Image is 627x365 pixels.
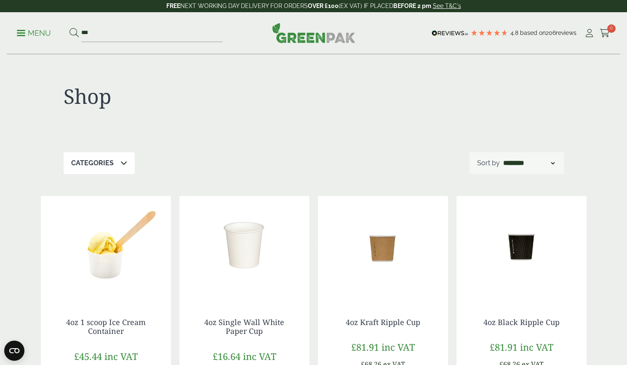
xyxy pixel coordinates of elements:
[520,341,553,353] span: inc VAT
[600,27,610,40] a: 0
[41,196,171,301] img: 4oz 1 Scoop Ice Cream Container with Ice Cream
[510,29,520,36] span: 4.8
[351,341,379,353] span: £81.91
[64,84,314,108] h1: Shop
[318,196,448,301] img: 4oz Kraft Ripple Cup-0
[584,29,595,37] i: My Account
[382,341,415,353] span: inc VAT
[520,29,546,36] span: Based on
[456,196,587,301] img: 4oz Black Ripple Cup-0
[66,317,146,336] a: 4oz 1 scoop Ice Cream Container
[204,317,284,336] a: 4oz Single Wall White Paper Cup
[272,23,355,43] img: GreenPak Supplies
[477,158,500,168] p: Sort by
[556,29,576,36] span: reviews
[74,350,102,362] span: £45.44
[470,29,508,37] div: 4.79 Stars
[607,24,616,33] span: 0
[179,196,309,301] img: 4oz Single Wall White Paper Cup-0
[4,341,24,361] button: Open CMP widget
[17,28,51,38] p: Menu
[166,3,180,9] strong: FREE
[433,3,461,9] a: See T&C's
[243,350,276,362] span: inc VAT
[600,29,610,37] i: Cart
[71,158,114,168] p: Categories
[483,317,560,327] a: 4oz Black Ripple Cup
[346,317,420,327] a: 4oz Kraft Ripple Cup
[308,3,339,9] strong: OVER £100
[393,3,431,9] strong: BEFORE 2 pm
[502,158,556,168] select: Shop order
[432,30,468,36] img: REVIEWS.io
[546,29,556,36] span: 206
[104,350,138,362] span: inc VAT
[213,350,240,362] span: £16.64
[17,28,51,37] a: Menu
[490,341,518,353] span: £81.91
